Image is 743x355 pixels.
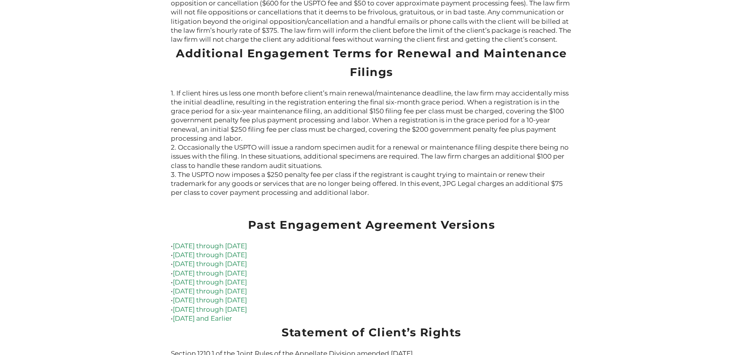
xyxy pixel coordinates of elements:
[173,306,247,313] a: [DATE] through [DATE]
[171,242,572,323] p: • • • • • • • • •
[173,269,247,277] a: [DATE] through [DATE]
[173,278,247,286] a: [DATE] through [DATE]
[171,89,572,143] p: 1. If client hires us less one month before client’s main renewal/maintenance deadline, the law f...
[171,323,572,342] h2: Statement of Client’s Rights
[173,296,247,304] a: [DATE] through [DATE]
[173,251,247,259] a: [DATE] through [DATE]
[171,215,572,234] h2: Past Engagement Agreement Versions
[173,242,247,250] a: [DATE] through [DATE]
[173,314,232,322] a: [DATE] and Earlier
[173,260,247,268] a: [DATE] through [DATE]
[173,287,247,295] a: [DATE] through [DATE]
[171,44,572,81] h2: Additional Engagement Terms for Renewal and Maintenance Filings
[171,143,572,198] p: 2. Occasionally the USPTO will issue a random specimen audit for a renewal or maintenance filing ...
